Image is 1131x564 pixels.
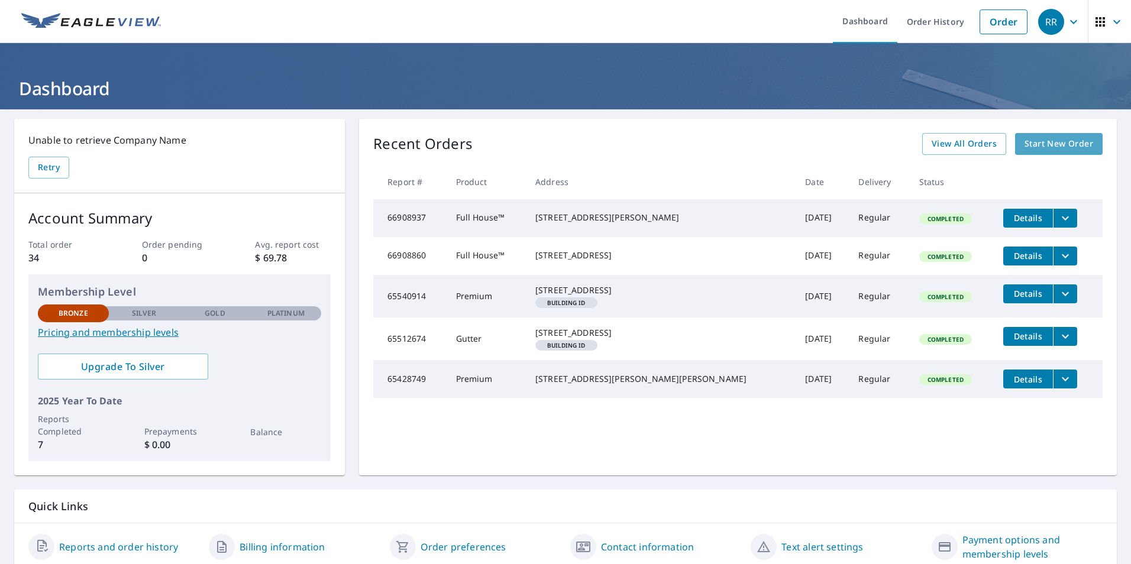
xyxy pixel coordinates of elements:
[920,293,971,301] span: Completed
[373,133,473,155] p: Recent Orders
[796,275,849,317] td: [DATE]
[28,251,104,265] p: 34
[59,308,88,319] p: Bronze
[1053,327,1077,346] button: filesDropdownBtn-65512674
[526,164,796,199] th: Address
[1010,212,1046,223] span: Details
[922,133,1006,155] a: View All Orders
[373,360,446,398] td: 65428749
[920,215,971,223] span: Completed
[535,373,786,385] div: [STREET_ADDRESS][PERSON_NAME][PERSON_NAME]
[132,308,157,319] p: Silver
[28,157,69,179] button: Retry
[849,317,909,360] td: Regular
[47,360,199,373] span: Upgrade To Silver
[849,275,909,317] td: Regular
[920,375,971,384] span: Completed
[1010,374,1046,385] span: Details
[849,199,909,237] td: Regular
[205,308,225,319] p: Gold
[28,133,331,147] p: Unable to retrieve Company Name
[1015,133,1103,155] a: Start New Order
[1038,9,1064,35] div: RR
[1025,137,1093,151] span: Start New Order
[447,275,526,317] td: Premium
[38,284,321,300] p: Membership Level
[38,413,109,437] p: Reports Completed
[781,540,863,554] a: Text alert settings
[1053,247,1077,265] button: filesDropdownBtn-66908860
[1010,250,1046,261] span: Details
[796,360,849,398] td: [DATE]
[920,335,971,343] span: Completed
[447,317,526,360] td: Gutter
[796,199,849,237] td: [DATE]
[144,437,215,452] p: $ 0.00
[250,426,321,438] p: Balance
[142,238,218,251] p: Order pending
[547,342,586,348] em: Building ID
[535,212,786,223] div: [STREET_ADDRESS][PERSON_NAME]
[38,437,109,452] p: 7
[142,251,218,265] p: 0
[28,499,1103,514] p: Quick Links
[962,533,1103,561] a: Payment options and membership levels
[28,238,104,251] p: Total order
[38,160,60,175] span: Retry
[796,164,849,199] th: Date
[373,275,446,317] td: 65540914
[373,164,446,199] th: Report #
[255,238,331,251] p: Avg. report cost
[1003,327,1053,346] button: detailsBtn-65512674
[373,317,446,360] td: 65512674
[1053,284,1077,303] button: filesDropdownBtn-65540914
[1003,247,1053,265] button: detailsBtn-66908860
[796,317,849,360] td: [DATE]
[849,360,909,398] td: Regular
[255,251,331,265] p: $ 69.78
[1003,284,1053,303] button: detailsBtn-65540914
[38,354,208,380] a: Upgrade To Silver
[144,425,215,437] p: Prepayments
[240,540,325,554] a: Billing information
[849,164,909,199] th: Delivery
[59,540,178,554] a: Reports and order history
[1053,209,1077,228] button: filesDropdownBtn-66908937
[796,237,849,275] td: [DATE]
[547,300,586,306] em: Building ID
[38,394,321,408] p: 2025 Year To Date
[980,9,1027,34] a: Order
[535,249,786,261] div: [STREET_ADDRESS]
[1010,288,1046,299] span: Details
[535,327,786,339] div: [STREET_ADDRESS]
[447,164,526,199] th: Product
[14,76,1117,101] h1: Dashboard
[910,164,994,199] th: Status
[932,137,997,151] span: View All Orders
[267,308,305,319] p: Platinum
[21,13,161,31] img: EV Logo
[447,360,526,398] td: Premium
[447,199,526,237] td: Full House™
[38,325,321,339] a: Pricing and membership levels
[535,284,786,296] div: [STREET_ADDRESS]
[421,540,506,554] a: Order preferences
[601,540,694,554] a: Contact information
[447,237,526,275] td: Full House™
[373,237,446,275] td: 66908860
[1003,209,1053,228] button: detailsBtn-66908937
[28,208,331,229] p: Account Summary
[373,199,446,237] td: 66908937
[849,237,909,275] td: Regular
[1053,369,1077,388] button: filesDropdownBtn-65428749
[920,252,971,261] span: Completed
[1003,369,1053,388] button: detailsBtn-65428749
[1010,330,1046,342] span: Details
